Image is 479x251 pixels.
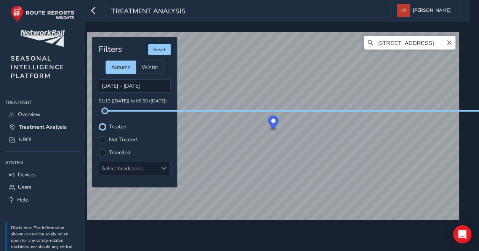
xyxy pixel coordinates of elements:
a: Devices [5,168,80,181]
label: Not Treated [109,137,137,142]
div: Autumn [106,61,136,74]
span: Overview [18,111,40,118]
input: Search [364,36,455,50]
span: NROL [19,136,33,143]
label: Travelled [109,150,130,155]
a: Users [5,181,80,193]
button: Clear [446,38,452,46]
button: Reset [148,44,171,55]
a: Overview [5,108,80,121]
span: SEASONAL INTELLIGENCE PLATFORM [11,54,64,80]
h4: Filters [99,45,122,54]
div: Select headcodes [99,162,158,175]
span: Treatment Analysis [19,123,67,131]
div: Map marker [268,116,279,131]
div: Treatment [5,97,80,108]
a: Treatment Analysis [5,121,80,133]
a: NROL [5,133,80,146]
img: customer logo [20,30,65,47]
span: Help [17,196,29,203]
div: System [5,157,80,168]
span: Users [18,184,32,191]
a: Help [5,193,80,206]
div: Open Intercom Messenger [453,225,471,243]
img: rr logo [11,5,74,22]
span: [PERSON_NAME] [413,4,451,17]
span: Winter [142,64,158,71]
img: diamond-layout [397,4,410,17]
canvas: Map [87,32,459,225]
span: Treatment Analysis [111,6,186,17]
button: [PERSON_NAME] [397,4,453,17]
div: Winter [136,61,164,74]
span: Devices [18,171,36,178]
p: 01:13 ([DATE]) to 00:59 ([DATE]) [99,98,171,105]
label: Treated [109,124,127,129]
span: Autumn [111,64,131,71]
